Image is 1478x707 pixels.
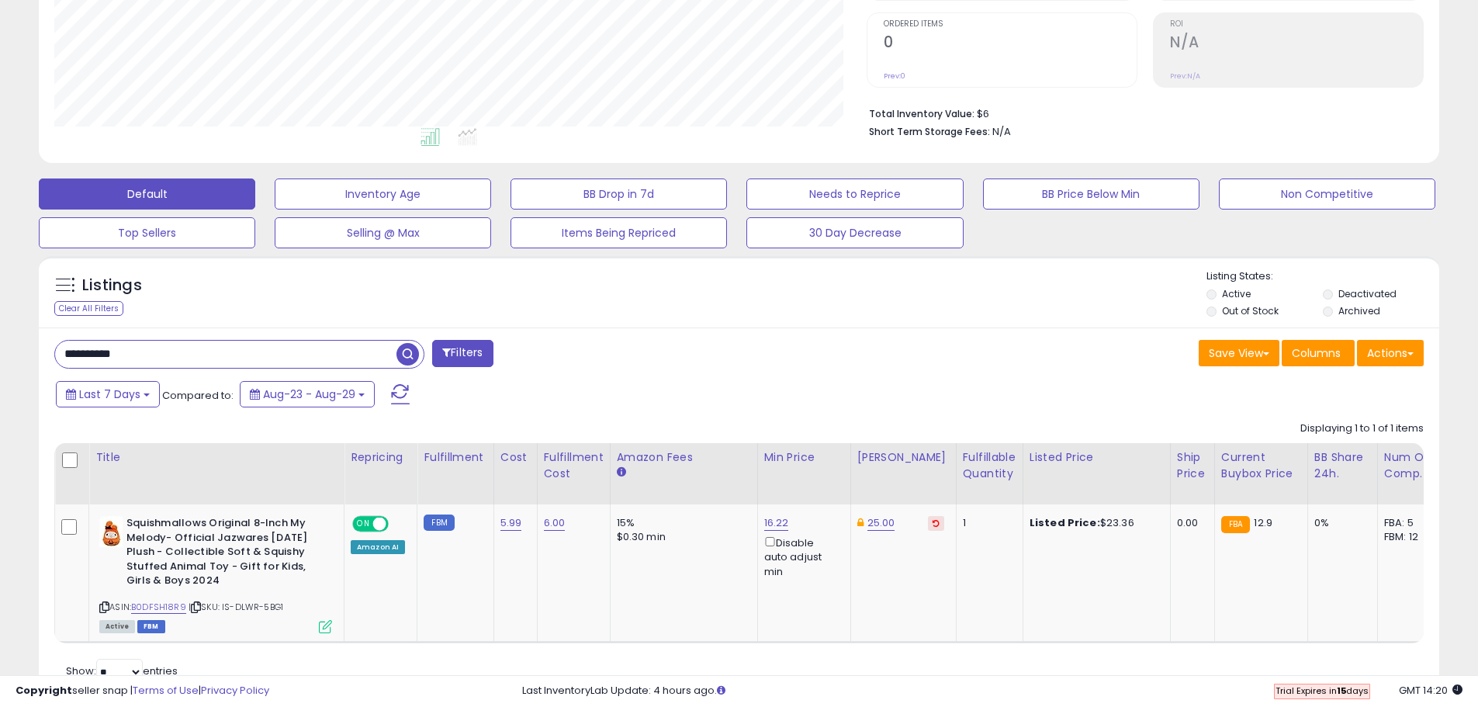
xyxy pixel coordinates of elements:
img: 31mFqlk63aL._SL40_.jpg [99,516,123,547]
b: Squishmallows Original 8-Inch My Melody- Official Jazwares [DATE] Plush - Collectible Soft & Squi... [126,516,315,592]
h2: N/A [1170,33,1423,54]
a: 6.00 [544,515,566,531]
label: Out of Stock [1222,304,1279,317]
span: Last 7 Days [79,386,140,402]
div: BB Share 24h. [1314,449,1371,482]
span: Compared to: [162,388,234,403]
h2: 0 [884,33,1137,54]
div: Displaying 1 to 1 of 1 items [1300,421,1424,436]
div: ASIN: [99,516,332,631]
span: OFF [386,518,411,531]
a: Privacy Policy [201,683,269,698]
div: 0.00 [1177,516,1203,530]
div: Cost [500,449,531,466]
a: B0DFSH18R9 [131,601,186,614]
b: Short Term Storage Fees: [869,125,990,138]
div: Num of Comp. [1384,449,1441,482]
div: Min Price [764,449,844,466]
div: Amazon AI [351,540,405,554]
div: $0.30 min [617,530,746,544]
button: Items Being Repriced [511,217,727,248]
span: Aug-23 - Aug-29 [263,386,355,402]
a: 5.99 [500,515,522,531]
div: FBM: 12 [1384,530,1435,544]
span: Columns [1292,345,1341,361]
small: Prev: 0 [884,71,905,81]
button: Last 7 Days [56,381,160,407]
b: Total Inventory Value: [869,107,974,120]
div: seller snap | | [16,684,269,698]
div: Disable auto adjust min [764,534,839,579]
span: | SKU: IS-DLWR-5BG1 [189,601,283,613]
span: Show: entries [66,664,178,678]
button: Default [39,178,255,210]
button: Top Sellers [39,217,255,248]
div: [PERSON_NAME] [857,449,950,466]
span: ON [354,518,373,531]
p: Listing States: [1206,269,1439,284]
span: FBM [137,620,165,633]
strong: Copyright [16,683,72,698]
button: Columns [1282,340,1355,366]
span: Ordered Items [884,20,1137,29]
div: FBA: 5 [1384,516,1435,530]
span: N/A [992,124,1011,139]
button: Inventory Age [275,178,491,210]
div: Ship Price [1177,449,1208,482]
span: 12.9 [1254,515,1272,530]
div: Amazon Fees [617,449,751,466]
span: 2025-09-7 14:20 GMT [1399,683,1462,698]
div: Repricing [351,449,410,466]
li: $6 [869,103,1412,122]
button: Selling @ Max [275,217,491,248]
div: Fulfillment Cost [544,449,604,482]
div: 15% [617,516,746,530]
a: Terms of Use [133,683,199,698]
button: Filters [432,340,493,367]
label: Deactivated [1338,287,1397,300]
small: Prev: N/A [1170,71,1200,81]
div: 0% [1314,516,1366,530]
small: FBA [1221,516,1250,533]
label: Active [1222,287,1251,300]
small: Amazon Fees. [617,466,626,480]
a: 25.00 [867,515,895,531]
button: BB Drop in 7d [511,178,727,210]
button: Actions [1357,340,1424,366]
div: Fulfillable Quantity [963,449,1016,482]
div: $23.36 [1030,516,1158,530]
div: Current Buybox Price [1221,449,1301,482]
label: Archived [1338,304,1380,317]
button: Non Competitive [1219,178,1435,210]
h5: Listings [82,275,142,296]
div: 1 [963,516,1011,530]
span: ROI [1170,20,1423,29]
b: Listed Price: [1030,515,1100,530]
i: This overrides the store level Dynamic Max Price for this listing [857,518,864,528]
button: Needs to Reprice [746,178,963,210]
div: Fulfillment [424,449,486,466]
button: 30 Day Decrease [746,217,963,248]
div: Last InventoryLab Update: 4 hours ago. [522,684,1462,698]
a: 16.22 [764,515,789,531]
b: 15 [1337,684,1346,697]
button: BB Price Below Min [983,178,1199,210]
i: Revert to store-level Dynamic Max Price [933,519,940,527]
button: Aug-23 - Aug-29 [240,381,375,407]
span: All listings currently available for purchase on Amazon [99,620,135,633]
span: Trial Expires in days [1276,684,1369,697]
div: Clear All Filters [54,301,123,316]
div: Title [95,449,337,466]
button: Save View [1199,340,1279,366]
small: FBM [424,515,454,531]
div: Listed Price [1030,449,1164,466]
